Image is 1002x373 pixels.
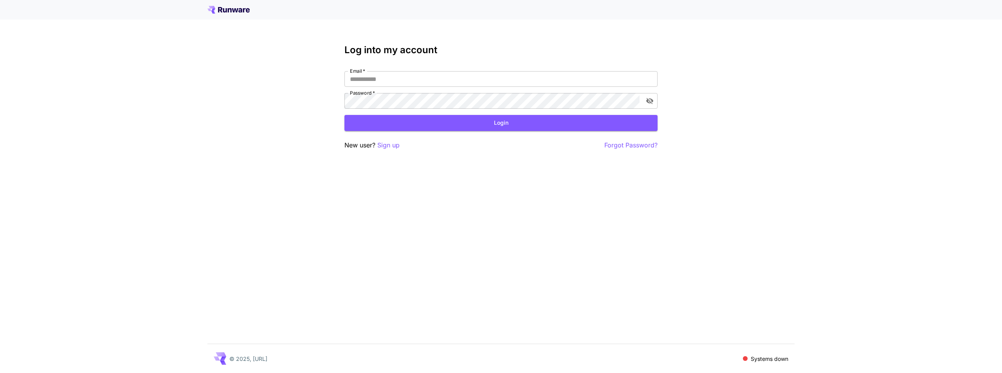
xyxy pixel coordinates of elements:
[751,355,788,363] p: Systems down
[344,115,658,131] button: Login
[344,45,658,56] h3: Log into my account
[350,68,365,74] label: Email
[350,90,375,96] label: Password
[377,140,400,150] button: Sign up
[229,355,267,363] p: © 2025, [URL]
[604,140,658,150] button: Forgot Password?
[344,140,400,150] p: New user?
[643,94,657,108] button: toggle password visibility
